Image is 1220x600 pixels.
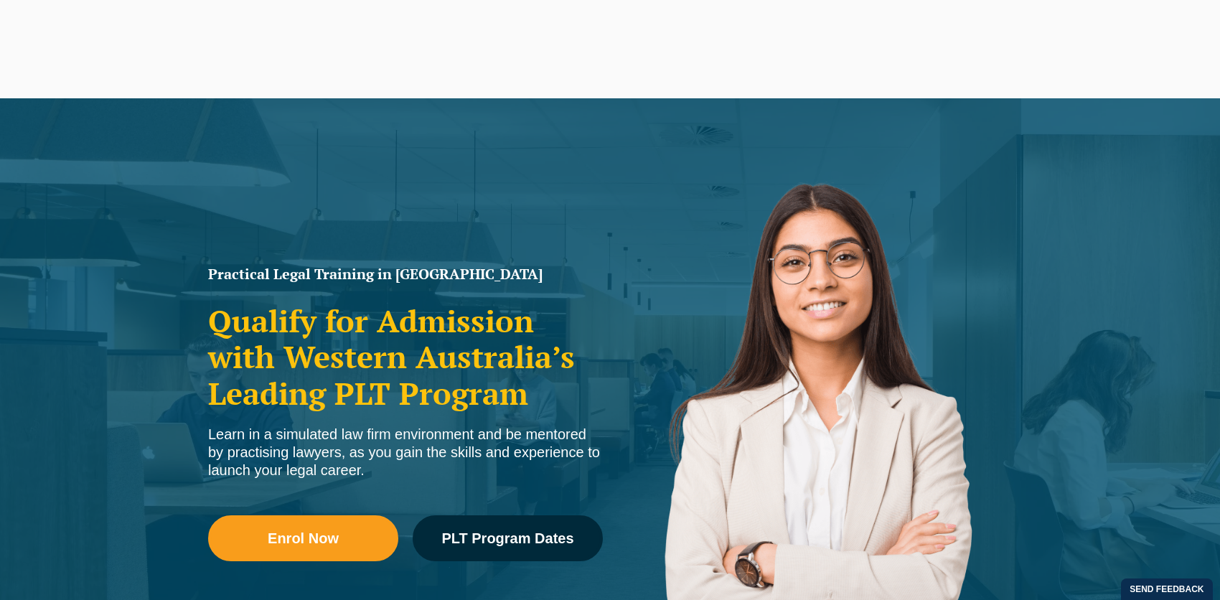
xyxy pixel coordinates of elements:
[268,531,339,545] span: Enrol Now
[208,515,398,561] a: Enrol Now
[208,303,603,411] h2: Qualify for Admission with Western Australia’s Leading PLT Program
[413,515,603,561] a: PLT Program Dates
[441,531,573,545] span: PLT Program Dates
[208,426,603,479] div: Learn in a simulated law firm environment and be mentored by practising lawyers, as you gain the ...
[208,267,603,281] h1: Practical Legal Training in [GEOGRAPHIC_DATA]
